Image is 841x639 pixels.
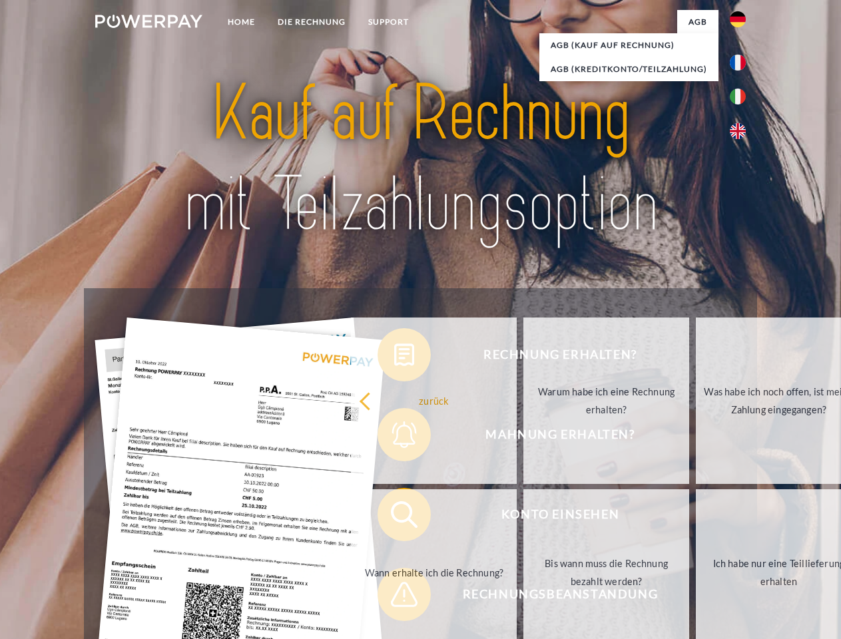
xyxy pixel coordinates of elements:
img: de [730,11,746,27]
img: en [730,123,746,139]
a: AGB (Kauf auf Rechnung) [539,33,718,57]
a: Home [216,10,266,34]
img: logo-powerpay-white.svg [95,15,202,28]
div: zurück [359,391,509,409]
img: title-powerpay_de.svg [127,64,714,255]
a: AGB (Kreditkonto/Teilzahlung) [539,57,718,81]
div: Warum habe ich eine Rechnung erhalten? [531,383,681,419]
a: agb [677,10,718,34]
img: fr [730,55,746,71]
a: SUPPORT [357,10,420,34]
div: Bis wann muss die Rechnung bezahlt werden? [531,554,681,590]
a: DIE RECHNUNG [266,10,357,34]
div: Wann erhalte ich die Rechnung? [359,563,509,581]
img: it [730,89,746,105]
